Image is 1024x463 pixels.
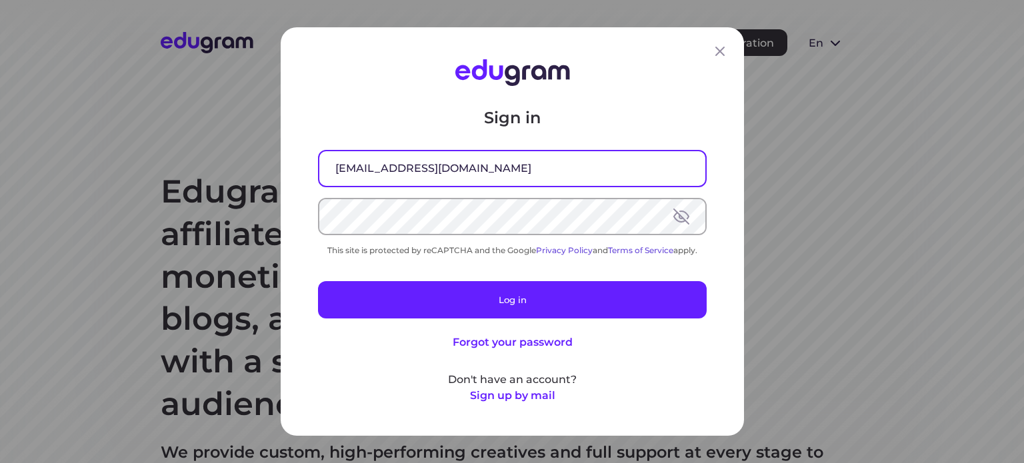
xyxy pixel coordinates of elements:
a: Terms of Service [608,245,673,255]
button: Sign up by mail [469,388,555,404]
div: This site is protected by reCAPTCHA and the Google and apply. [318,245,707,255]
a: Privacy Policy [536,245,593,255]
p: Sign in [318,107,707,129]
button: Forgot your password [452,334,572,350]
p: Don't have an account? [318,372,707,388]
button: Log in [318,281,707,318]
input: Email [319,151,705,186]
img: Edugram Logo [455,59,569,86]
